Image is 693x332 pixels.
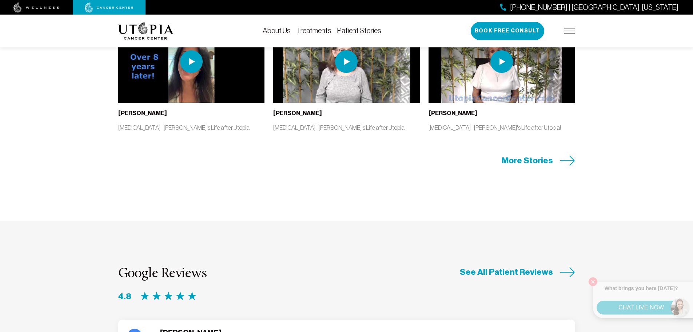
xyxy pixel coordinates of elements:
[429,110,477,117] b: [PERSON_NAME]
[460,266,575,278] a: See All Patient Reviews
[335,50,358,73] img: play icon
[263,27,291,35] a: About Us
[140,292,197,301] img: Google Reviews
[273,124,420,132] p: [MEDICAL_DATA] - [PERSON_NAME]'s Life after Utopia!
[13,3,59,13] img: wellness
[502,155,575,166] a: More Stories
[118,291,131,302] span: 4.8
[510,2,678,13] span: [PHONE_NUMBER] | [GEOGRAPHIC_DATA], [US_STATE]
[471,22,544,40] button: Book Free Consult
[429,124,575,132] p: [MEDICAL_DATA] - [PERSON_NAME]'s Life after Utopia!
[85,3,134,13] img: cancer center
[118,20,265,103] img: thumbnail
[429,20,575,103] img: thumbnail
[118,110,167,117] b: [PERSON_NAME]
[118,124,265,132] p: [MEDICAL_DATA] - [PERSON_NAME]'s Life after Utopia!
[296,27,331,35] a: Treatments
[273,20,420,103] img: thumbnail
[180,50,203,73] img: play icon
[118,22,173,40] img: logo
[490,50,513,73] img: play icon
[118,266,207,282] h3: Google Reviews
[273,110,322,117] b: [PERSON_NAME]
[564,28,575,34] img: icon-hamburger
[502,155,553,166] span: More Stories
[500,2,678,13] a: [PHONE_NUMBER] | [GEOGRAPHIC_DATA], [US_STATE]
[337,27,381,35] a: Patient Stories
[460,266,553,278] span: See All Patient Reviews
